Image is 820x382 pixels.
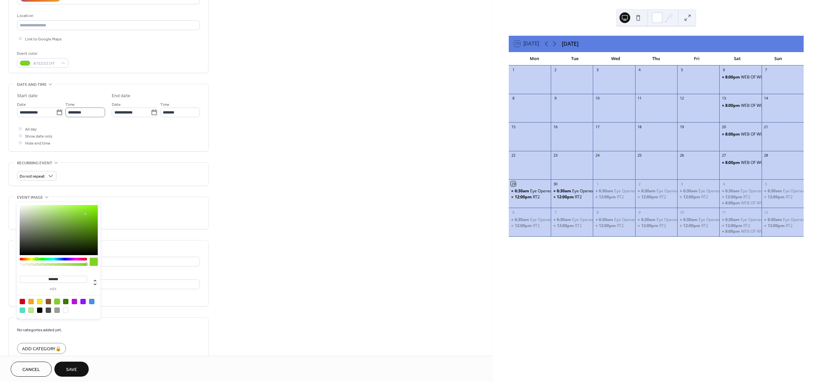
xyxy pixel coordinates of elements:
[562,40,578,48] div: [DATE]
[637,124,642,129] div: 18
[786,223,793,229] div: RT2
[721,153,726,158] div: 27
[701,223,708,229] div: RT2
[530,217,564,223] div: Eye Opener Group
[721,181,726,186] div: 4
[22,366,40,373] span: Cancel
[65,101,75,108] span: Time
[46,299,51,304] div: #8B572A
[63,299,68,304] div: #417505
[764,96,769,101] div: 14
[635,223,677,229] div: RT2
[112,101,121,108] span: Date
[553,153,558,158] div: 23
[533,194,540,200] div: RT2
[54,308,60,313] div: #9B9B9B
[641,217,657,223] span: 6:30am
[509,223,551,229] div: RT2
[635,217,677,223] div: Eye Opener Group
[741,188,775,194] div: Eye Opener Group
[725,229,741,234] span: 8:00pm
[511,181,516,186] div: 29
[593,194,635,200] div: RT2
[719,200,761,206] div: WEB OF WOMENT - WOW
[721,67,726,72] div: 6
[764,210,769,215] div: 12
[37,308,42,313] div: #000000
[17,271,198,278] div: Text to display
[33,60,58,67] span: #7ED321FF
[657,217,691,223] div: Eye Opener Group
[595,210,600,215] div: 8
[725,194,743,200] span: 12:00pm
[717,52,758,65] div: Sat
[511,67,516,72] div: 1
[762,188,804,194] div: Eye Opener Group
[721,96,726,101] div: 13
[17,101,26,108] span: Date
[54,362,89,377] button: Save
[683,188,699,194] span: 6:30am
[741,200,788,206] div: WEB OF WOMENT - WOW
[555,52,595,65] div: Tue
[741,160,788,166] div: WEB OF WOMENT - WOW
[511,153,516,158] div: 22
[641,194,659,200] span: 12:00pm
[511,124,516,129] div: 15
[743,194,750,200] div: RT2
[28,308,34,313] div: #B8E986
[764,153,769,158] div: 28
[20,288,87,291] label: hex
[677,223,719,229] div: RT2
[741,217,775,223] div: Eye Opener Group
[595,52,636,65] div: Wed
[637,181,642,186] div: 2
[46,308,51,313] div: #4A4A4A
[553,67,558,72] div: 2
[575,194,582,200] div: RT2
[701,194,708,200] div: RT2
[25,133,52,140] span: Show date only
[725,132,741,137] span: 8:00pm
[11,362,52,377] button: Cancel
[551,194,593,200] div: RT2
[509,194,551,200] div: RT2
[515,188,530,194] span: 6:30am
[741,103,788,109] div: WEB OF WOMENT - WOW
[17,249,198,256] div: URL
[20,308,25,313] div: #50E3C2
[599,223,617,229] span: 12:00pm
[719,217,761,223] div: Eye Opener Group
[599,217,614,223] span: 6:30am
[719,223,761,229] div: RT2
[599,194,617,200] span: 12:00pm
[530,188,564,194] div: Eye Opener Group
[551,188,593,194] div: Eye Opener Group
[25,140,50,147] span: Hide end time
[768,194,786,200] span: 12:00pm
[641,188,657,194] span: 6:30am
[677,217,719,223] div: Eye Opener Group
[17,81,47,88] span: Date and time
[657,188,691,194] div: Eye Opener Group
[719,160,761,166] div: WEB OF WOMENT - WOW
[551,217,593,223] div: Eye Opener Group
[551,223,593,229] div: RT2
[683,194,701,200] span: 12:00pm
[557,188,572,194] span: 6:30am
[764,67,769,72] div: 7
[637,67,642,72] div: 4
[25,36,62,43] span: Link to Google Maps
[719,132,761,137] div: WEB OF WOMENT - WOW
[762,223,804,229] div: RT2
[768,188,783,194] span: 6:30am
[63,308,68,313] div: #FFFFFF
[614,217,649,223] div: Eye Opener Group
[679,210,684,215] div: 10
[89,299,94,304] div: #4A90E2
[515,194,533,200] span: 12:00pm
[725,74,741,80] span: 8:00pm
[112,92,130,100] div: End date
[160,101,169,108] span: Time
[699,188,733,194] div: Eye Opener Group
